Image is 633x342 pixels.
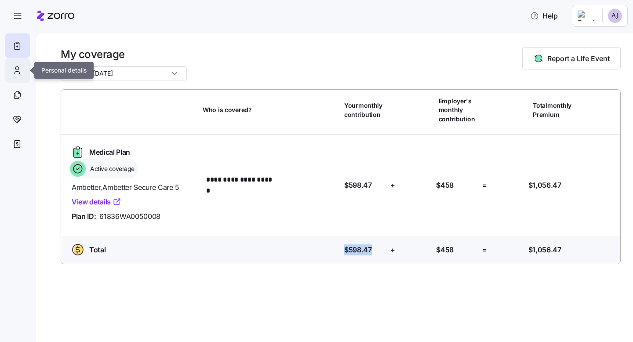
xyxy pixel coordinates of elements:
button: Help [523,7,565,25]
span: Employer's monthly contribution [439,97,479,124]
span: $1,056.47 [528,180,561,191]
span: Plan ID: [72,211,96,222]
span: $458 [436,244,454,255]
span: Report a Life Event [547,53,610,64]
span: = [482,244,487,255]
span: $598.47 [344,244,372,255]
span: + [390,180,395,191]
span: $1,056.47 [528,244,561,255]
span: Who is covered? [203,106,252,114]
span: Medical Plan [89,147,130,158]
span: + [390,244,395,255]
img: Employer logo [578,11,595,21]
span: 61836WA0050008 [99,211,160,222]
a: View details [72,196,121,207]
span: Your monthly contribution [344,101,384,119]
span: = [482,180,487,191]
span: Ambetter , Ambetter Secure Care 5 [72,182,196,193]
span: $598.47 [344,180,372,191]
span: Total monthly Premium [533,101,573,119]
span: Help [530,11,558,21]
span: Active coverage [87,164,135,173]
button: Report a Life Event [522,47,621,69]
img: 00691290524dababa7d79a45dd4326c9 [608,9,622,23]
h1: My coverage [61,47,187,61]
span: Total [89,244,105,255]
span: $458 [436,180,454,191]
